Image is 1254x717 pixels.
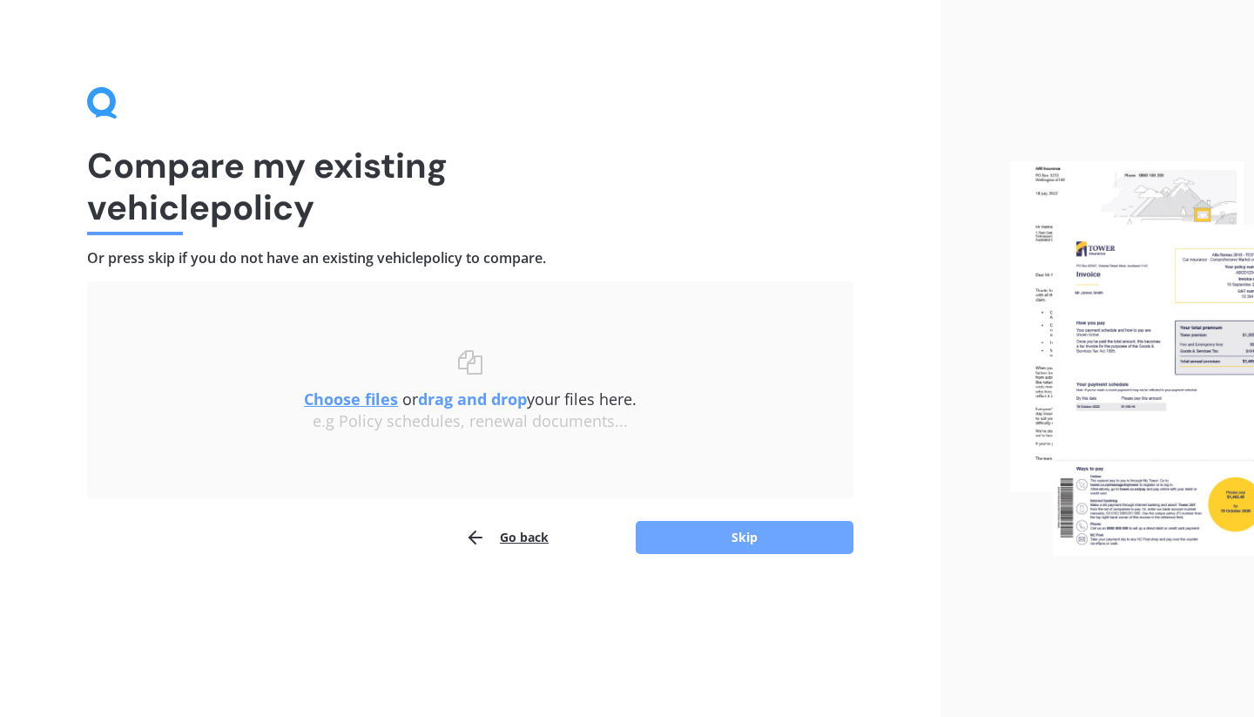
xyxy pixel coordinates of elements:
[636,521,853,554] button: Skip
[87,145,853,228] h1: Compare my existing vehicle policy
[418,389,527,409] b: drag and drop
[122,412,819,431] div: e.g Policy schedules, renewal documents...
[304,389,637,409] span: or your files here.
[304,389,398,409] u: Choose files
[1010,161,1254,555] img: files.webp
[87,249,853,267] h4: Or press skip if you do not have an existing vehicle policy to compare.
[465,520,549,555] button: Go back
